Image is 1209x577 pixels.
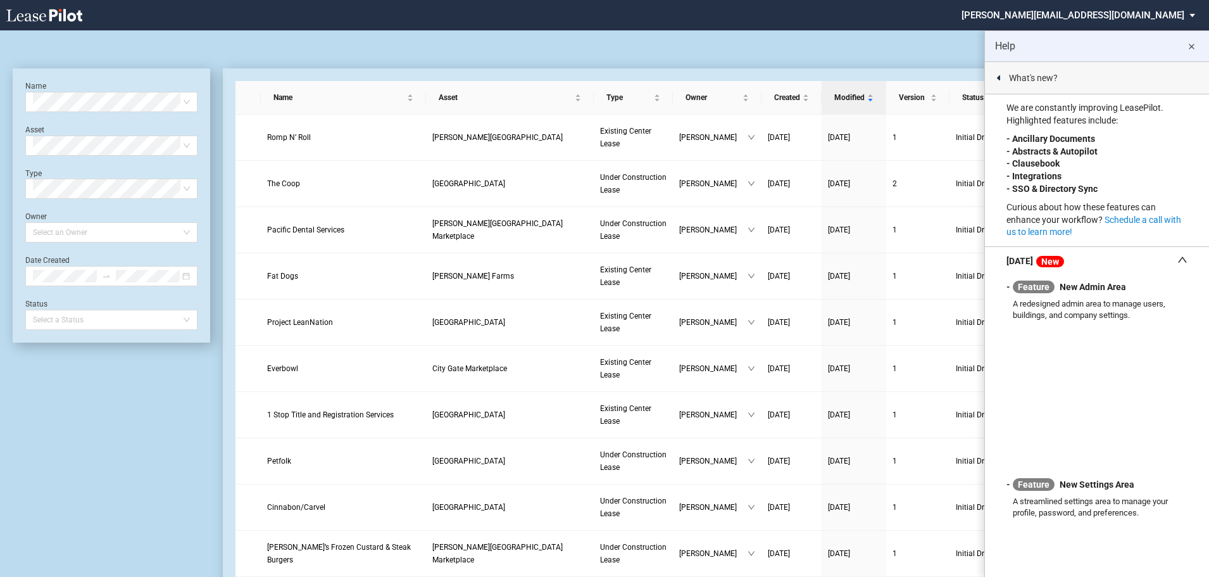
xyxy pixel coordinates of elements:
[893,457,897,466] span: 1
[606,91,651,104] span: Type
[748,272,755,280] span: down
[439,91,572,104] span: Asset
[828,547,880,560] a: [DATE]
[267,364,298,373] span: Everbowl
[600,495,667,520] a: Under Construction Lease
[828,503,850,512] span: [DATE]
[748,550,755,557] span: down
[432,179,505,188] span: Harvest Grove
[679,177,748,190] span: [PERSON_NAME]
[267,457,291,466] span: Petfolk
[679,131,748,144] span: [PERSON_NAME]
[267,177,420,190] a: The Coop
[768,457,790,466] span: [DATE]
[432,503,505,512] span: Harvest Grove
[893,362,943,375] a: 1
[679,270,748,282] span: [PERSON_NAME]
[267,225,344,234] span: Pacific Dental Services
[899,91,928,104] span: Version
[267,272,298,281] span: Fat Dogs
[768,503,790,512] span: [DATE]
[768,364,790,373] span: [DATE]
[748,504,755,511] span: down
[748,365,755,372] span: down
[893,455,943,467] a: 1
[748,457,755,465] span: down
[893,133,897,142] span: 1
[432,177,587,190] a: [GEOGRAPHIC_DATA]
[828,409,880,421] a: [DATE]
[956,362,1030,375] span: Initial Draft
[432,501,587,514] a: [GEOGRAPHIC_DATA]
[25,212,47,221] label: Owner
[828,133,850,142] span: [DATE]
[828,457,850,466] span: [DATE]
[267,409,420,421] a: 1 Stop Title and Registration Services
[748,226,755,234] span: down
[432,457,505,466] span: Harvest Grove
[25,125,44,134] label: Asset
[768,410,790,419] span: [DATE]
[267,133,311,142] span: Romp N’ Roll
[432,133,563,142] span: Morrison Ranch
[893,131,943,144] a: 1
[828,455,880,467] a: [DATE]
[432,270,587,282] a: [PERSON_NAME] Farms
[828,362,880,375] a: [DATE]
[828,224,880,236] a: [DATE]
[956,270,1030,282] span: Initial Draft
[432,131,587,144] a: [PERSON_NAME][GEOGRAPHIC_DATA]
[102,272,111,281] span: to
[768,409,815,421] a: [DATE]
[600,125,667,150] a: Existing Center Lease
[768,547,815,560] a: [DATE]
[102,272,111,281] span: swap-right
[768,133,790,142] span: [DATE]
[600,402,667,428] a: Existing Center Lease
[956,131,1030,144] span: Initial Draft
[893,364,897,373] span: 1
[956,455,1030,467] span: Initial Draft
[949,81,1044,115] th: Status
[432,409,587,421] a: [GEOGRAPHIC_DATA]
[600,541,667,566] a: Under Construction Lease
[893,316,943,329] a: 1
[600,171,667,196] a: Under Construction Lease
[267,501,420,514] a: Cinnabon/Carvel
[432,455,587,467] a: [GEOGRAPHIC_DATA]
[261,81,427,115] th: Name
[768,362,815,375] a: [DATE]
[768,272,790,281] span: [DATE]
[956,409,1030,421] span: Initial Draft
[600,173,667,194] span: Under Construction Lease
[600,217,667,243] a: Under Construction Lease
[600,219,667,241] span: Under Construction Lease
[956,547,1030,560] span: Initial Draft
[768,177,815,190] a: [DATE]
[432,219,563,241] span: Kiley Ranch Marketplace
[600,265,651,287] span: Existing Center Lease
[893,409,943,421] a: 1
[956,501,1030,514] span: Initial Draft
[600,310,667,335] a: Existing Center Lease
[893,549,897,558] span: 1
[432,272,514,281] span: Gladden Farms
[748,180,755,187] span: down
[893,547,943,560] a: 1
[267,455,420,467] a: Petfolk
[432,410,505,419] span: Circle Cross Ranch
[594,81,673,115] th: Type
[828,272,850,281] span: [DATE]
[761,81,822,115] th: Created
[828,225,850,234] span: [DATE]
[893,270,943,282] a: 1
[25,82,46,91] label: Name
[828,410,850,419] span: [DATE]
[600,127,651,148] span: Existing Center Lease
[600,543,667,564] span: Under Construction Lease
[686,91,740,104] span: Owner
[432,362,587,375] a: City Gate Marketplace
[774,91,800,104] span: Created
[432,316,587,329] a: [GEOGRAPHIC_DATA]
[25,300,47,308] label: Status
